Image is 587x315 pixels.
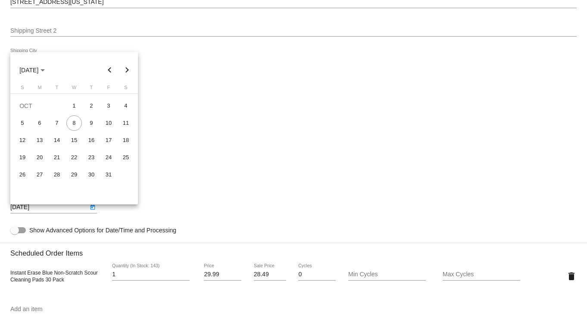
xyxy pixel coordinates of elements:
div: 9 [84,115,99,131]
td: October 6, 2025 [31,114,48,132]
div: 3 [101,98,116,114]
div: 24 [101,150,116,165]
div: 1 [66,98,82,114]
div: 6 [32,115,47,131]
div: 25 [118,150,134,165]
td: October 15, 2025 [66,132,83,149]
div: 27 [32,167,47,182]
td: OCT [14,97,66,114]
button: Next month [119,62,136,79]
td: October 24, 2025 [100,149,117,166]
td: October 30, 2025 [83,166,100,183]
div: 26 [15,167,30,182]
td: October 8, 2025 [66,114,83,132]
td: October 27, 2025 [31,166,48,183]
div: 4 [118,98,134,114]
div: 10 [101,115,116,131]
div: 18 [118,133,134,148]
td: October 18, 2025 [117,132,134,149]
div: 30 [84,167,99,182]
button: Previous month [101,62,119,79]
td: October 16, 2025 [83,132,100,149]
td: October 29, 2025 [66,166,83,183]
td: October 14, 2025 [48,132,66,149]
th: Wednesday [66,85,83,93]
div: 8 [66,115,82,131]
td: October 12, 2025 [14,132,31,149]
th: Saturday [117,85,134,93]
td: October 21, 2025 [48,149,66,166]
div: 22 [66,150,82,165]
div: 5 [15,115,30,131]
div: 29 [66,167,82,182]
td: October 22, 2025 [66,149,83,166]
td: October 7, 2025 [48,114,66,132]
div: 17 [101,133,116,148]
div: 28 [49,167,65,182]
td: October 11, 2025 [117,114,134,132]
th: Friday [100,85,117,93]
div: 19 [15,150,30,165]
span: [DATE] [19,67,45,74]
div: 11 [118,115,134,131]
th: Monday [31,85,48,93]
td: October 1, 2025 [66,97,83,114]
td: October 28, 2025 [48,166,66,183]
div: 13 [32,133,47,148]
td: October 20, 2025 [31,149,48,166]
td: October 9, 2025 [83,114,100,132]
td: October 10, 2025 [100,114,117,132]
td: October 23, 2025 [83,149,100,166]
td: October 19, 2025 [14,149,31,166]
div: 7 [49,115,65,131]
th: Sunday [14,85,31,93]
div: 15 [66,133,82,148]
td: October 3, 2025 [100,97,117,114]
td: October 13, 2025 [31,132,48,149]
div: 14 [49,133,65,148]
td: October 25, 2025 [117,149,134,166]
div: 31 [101,167,116,182]
button: Choose month and year [12,62,52,79]
td: October 4, 2025 [117,97,134,114]
div: 21 [49,150,65,165]
th: Tuesday [48,85,66,93]
td: October 5, 2025 [14,114,31,132]
th: Thursday [83,85,100,93]
div: 12 [15,133,30,148]
td: October 26, 2025 [14,166,31,183]
td: October 2, 2025 [83,97,100,114]
td: October 17, 2025 [100,132,117,149]
div: 20 [32,150,47,165]
div: 23 [84,150,99,165]
td: October 31, 2025 [100,166,117,183]
div: 16 [84,133,99,148]
div: 2 [84,98,99,114]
